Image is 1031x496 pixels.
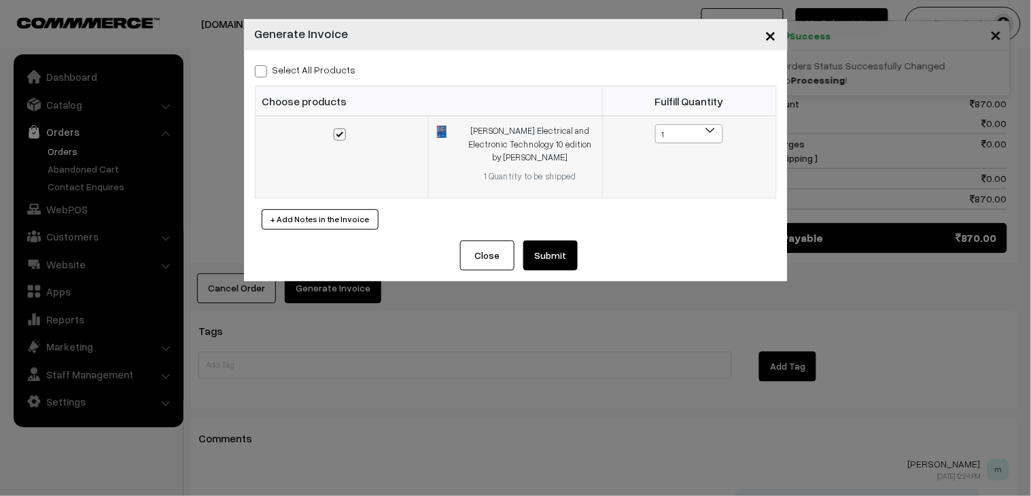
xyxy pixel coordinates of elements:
h4: Generate Invoice [255,24,349,43]
th: Choose products [255,86,602,116]
span: × [765,22,777,47]
button: Close [460,241,514,270]
div: [PERSON_NAME] Electrical and Electronic Technology 10 edition by [PERSON_NAME] [467,124,594,164]
button: Close [754,14,788,56]
th: Fulfill Quantity [602,86,776,116]
img: 175387810683029788131733660.jpg [437,126,446,138]
button: + Add Notes in the Invoice [262,209,379,230]
div: 1 Quantity to be shipped [467,170,594,183]
button: Submit [523,241,578,270]
span: 1 [655,124,723,143]
span: 1 [656,125,722,144]
label: Select all Products [255,63,356,77]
